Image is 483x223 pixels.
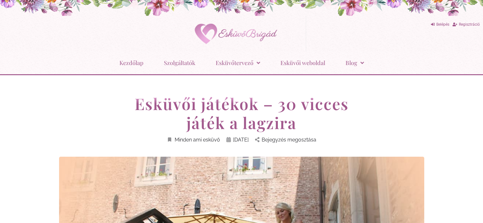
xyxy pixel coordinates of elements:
[345,55,364,71] a: Blog
[233,135,249,144] span: [DATE]
[216,55,260,71] a: Esküvőtervező
[436,22,449,27] span: Belépés
[119,55,144,71] a: Kezdőlap
[453,20,480,29] a: Regisztráció
[121,94,362,132] h1: Esküvői játékok – 30 vicces játék a lagzira
[167,135,220,144] a: Minden ami esküvő
[431,20,449,29] a: Belépés
[459,22,480,27] span: Regisztráció
[280,55,325,71] a: Esküvői weboldal
[164,55,195,71] a: Szolgáltatók
[255,135,316,144] a: Bejegyzés megosztása
[3,55,480,71] nav: Menu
